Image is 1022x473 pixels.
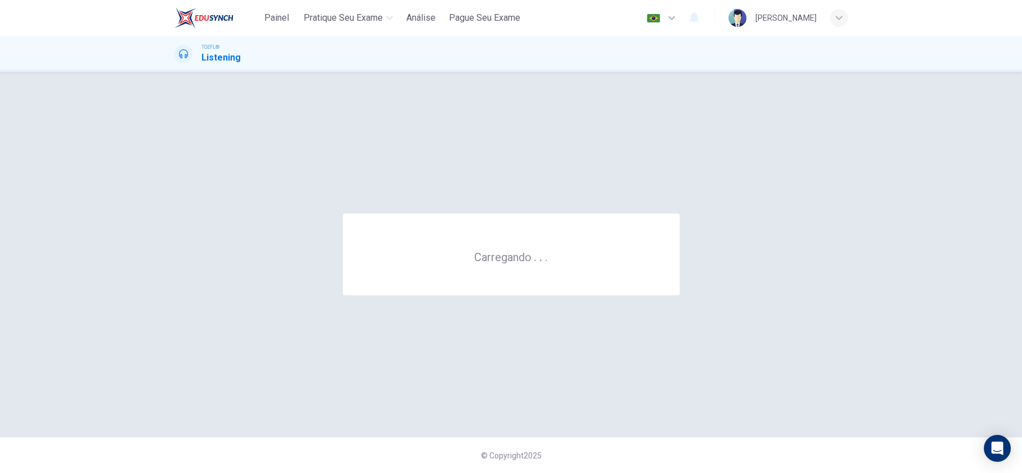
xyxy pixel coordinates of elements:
span: Pague Seu Exame [449,11,520,25]
span: Pratique seu exame [304,11,383,25]
img: Profile picture [728,9,746,27]
span: TOEFL® [201,43,219,51]
span: Análise [406,11,436,25]
button: Pratique seu exame [299,8,397,28]
img: pt [647,14,661,22]
span: © Copyright 2025 [481,451,542,460]
button: Análise [402,8,440,28]
h1: Listening [201,51,241,64]
h6: . [539,247,543,265]
a: EduSynch logo [175,7,259,29]
button: Painel [259,8,295,28]
div: Open Intercom Messenger [984,435,1011,462]
span: Painel [264,11,289,25]
img: EduSynch logo [175,7,233,29]
div: [PERSON_NAME] [755,11,817,25]
button: Pague Seu Exame [444,8,525,28]
h6: Carregando [474,249,548,264]
h6: . [533,247,537,265]
h6: . [544,247,548,265]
